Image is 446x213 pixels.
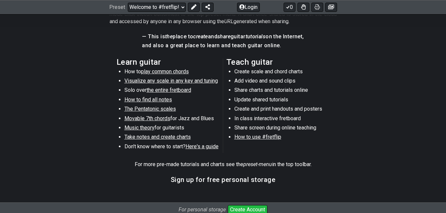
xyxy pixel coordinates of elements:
li: Create and print handouts and posters [234,105,328,115]
li: for guitarists [124,124,219,133]
li: Solo over [124,87,219,96]
span: the entire fretboard [147,87,191,93]
span: How to use #fretflip [234,134,281,140]
button: Login [237,3,260,12]
h2: Teach guitar [226,58,330,66]
span: Preset [109,4,125,11]
span: Music theory [124,124,154,131]
span: play common chords [141,68,189,75]
li: for Jazz and Blues [124,115,219,124]
em: preset-menu [243,161,272,167]
em: edit button [144,11,169,17]
li: Share charts and tutorials online [234,87,328,96]
span: How to find all notes [124,96,172,103]
li: How to [124,68,219,77]
span: Visualize any scale in any key and tuning [124,78,218,84]
h3: Sign up for free personal storage [171,176,276,183]
em: URL [224,18,233,24]
li: Share screen during online teaching [234,124,328,133]
h4: and also a great place to learn and teach guitar online. [142,42,304,49]
p: For more pre-made tutorials and charts see the in the top toolbar. [135,161,312,168]
button: 0 [284,3,295,12]
em: create [193,33,208,40]
span: Take notes and create charts [124,134,191,140]
button: Toggle Dexterity for all fretkits [297,3,309,12]
button: Edit Preset [188,3,200,12]
h2: Learn guitar [117,58,220,66]
h4: — This is place to and guitar on the Internet, [142,33,304,40]
button: Share Preset [202,3,214,12]
i: For personal storage [179,206,226,213]
span: Movable 7th chords [124,115,170,122]
em: tutorials [246,33,266,40]
span: Here's a guide [186,143,219,150]
em: share [217,33,230,40]
li: Don't know where to start? [124,143,219,152]
button: Print [311,3,323,12]
li: In class interactive fretboard [234,115,328,124]
li: Create scale and chord charts [234,68,328,77]
button: Create image [325,3,337,12]
select: Preset [128,3,186,12]
li: Update shared tutorials [234,96,328,105]
span: The Pentatonic scales [124,106,176,112]
em: the [165,33,173,40]
li: Add video and sound clips [234,77,328,87]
